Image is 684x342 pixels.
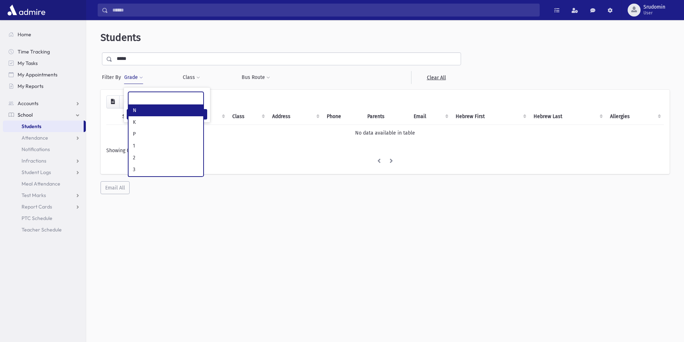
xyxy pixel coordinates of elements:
span: My Appointments [18,71,57,78]
button: CSV [106,95,120,108]
span: Report Cards [22,203,52,210]
th: Phone [322,108,363,125]
span: Time Tracking [18,48,50,55]
th: Allergies: activate to sort column ascending [606,108,664,125]
span: Filter By [102,74,124,81]
a: Clear All [411,71,461,84]
span: Home [18,31,31,38]
a: Test Marks [3,189,86,201]
button: Class [182,71,200,84]
button: Bus Route [241,71,270,84]
span: Students [22,123,41,130]
a: School [3,109,86,121]
th: Address: activate to sort column ascending [268,108,322,125]
input: Search [108,4,539,17]
span: Teacher Schedule [22,226,62,233]
li: K [129,116,203,128]
a: My Appointments [3,69,86,80]
span: Infractions [22,158,46,164]
button: Email All [101,181,130,194]
span: Accounts [18,100,38,107]
a: Student Logs [3,167,86,178]
span: Test Marks [22,192,46,198]
a: Teacher Schedule [3,224,86,235]
li: 4 [129,175,203,187]
a: Report Cards [3,201,86,212]
a: PTC Schedule [3,212,86,224]
a: Infractions [3,155,86,167]
li: 3 [129,164,203,175]
span: PTC Schedule [22,215,52,221]
span: My Reports [18,83,43,89]
button: Print [119,95,134,108]
th: Hebrew First: activate to sort column ascending [451,108,529,125]
a: Meal Attendance [3,178,86,189]
img: AdmirePro [6,3,47,17]
a: Notifications [3,144,86,155]
a: My Tasks [3,57,86,69]
td: No data available in table [106,125,664,141]
th: Email: activate to sort column ascending [409,108,451,125]
li: 1 [129,140,203,152]
a: Students [3,121,84,132]
div: Showing 0 to 0 of 0 entries [106,147,664,154]
li: N [129,104,203,116]
span: Students [101,32,141,43]
a: Time Tracking [3,46,86,57]
a: Accounts [3,98,86,109]
a: My Reports [3,80,86,92]
li: 2 [129,152,203,164]
a: Home [3,29,86,40]
li: P [129,128,203,140]
a: Attendance [3,132,86,144]
span: User [643,10,665,16]
span: Attendance [22,135,48,141]
span: Meal Attendance [22,181,60,187]
span: My Tasks [18,60,38,66]
button: Grade [124,71,143,84]
th: Student: activate to sort column descending [118,108,172,125]
span: Srudomin [643,4,665,10]
span: School [18,112,33,118]
th: Hebrew Last: activate to sort column ascending [529,108,606,125]
span: Notifications [22,146,50,153]
button: Filter [127,109,207,120]
th: Class: activate to sort column ascending [228,108,268,125]
span: Student Logs [22,169,51,175]
th: Parents [363,108,409,125]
